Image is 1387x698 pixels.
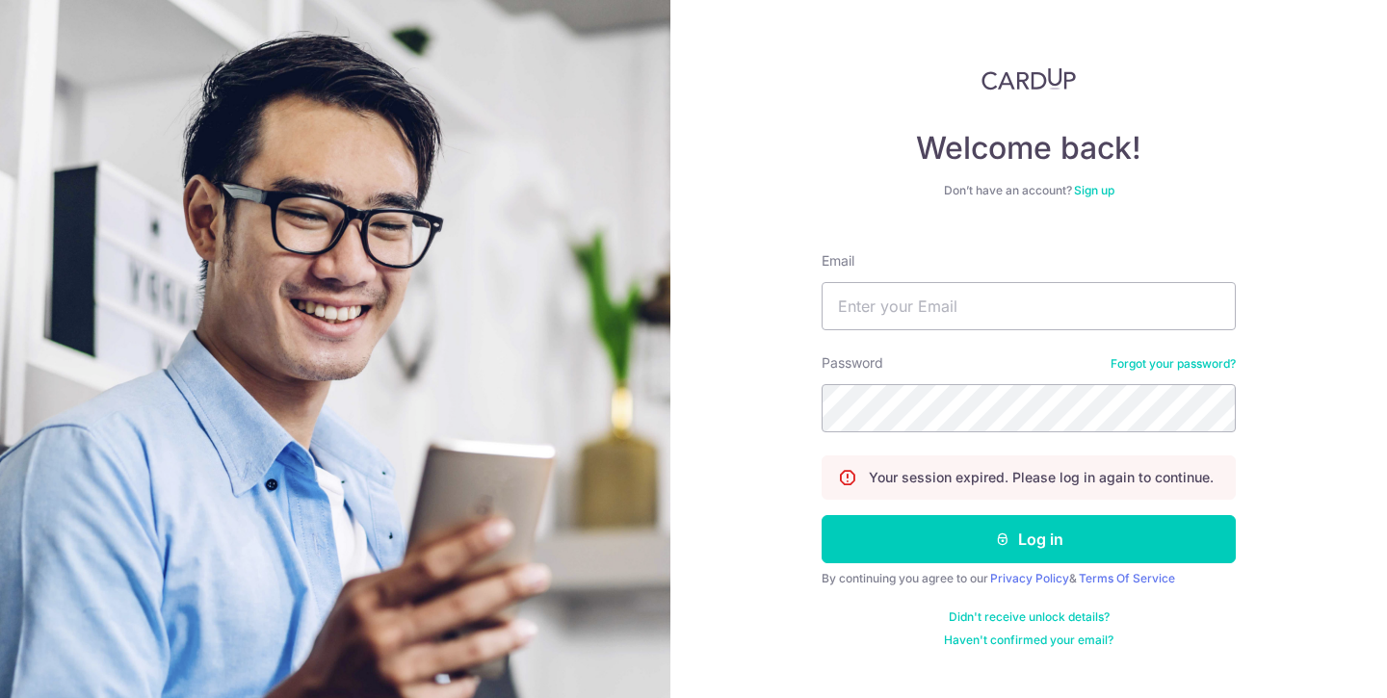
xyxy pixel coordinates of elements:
[949,609,1110,625] a: Didn't receive unlock details?
[822,183,1236,198] div: Don’t have an account?
[822,282,1236,330] input: Enter your Email
[822,571,1236,586] div: By continuing you agree to our &
[981,67,1076,90] img: CardUp Logo
[1074,183,1114,197] a: Sign up
[990,571,1069,585] a: Privacy Policy
[822,353,883,373] label: Password
[869,468,1214,487] p: Your session expired. Please log in again to continue.
[822,515,1236,563] button: Log in
[1079,571,1175,585] a: Terms Of Service
[822,251,854,271] label: Email
[944,633,1113,648] a: Haven't confirmed your email?
[822,129,1236,168] h4: Welcome back!
[1111,356,1236,372] a: Forgot your password?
